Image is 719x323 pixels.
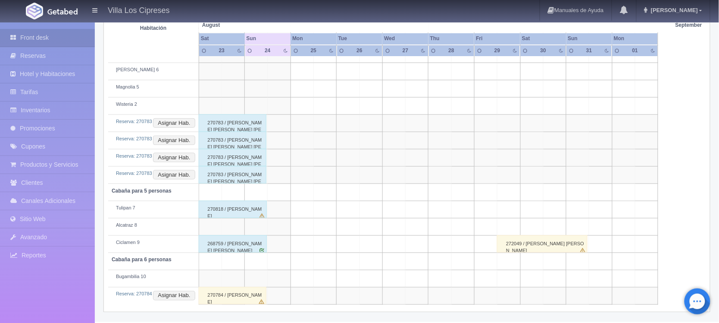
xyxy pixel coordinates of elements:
div: 31 [582,47,596,54]
div: [PERSON_NAME] 6 [112,66,195,73]
button: Asignar Hab. [153,153,195,162]
th: Sat [199,33,245,44]
div: 30 [536,47,550,54]
th: Tue [337,33,383,44]
div: 01 [628,47,642,54]
div: 29 [491,47,504,54]
th: Wed [382,33,428,44]
span: September [675,22,702,29]
strong: Habitación [140,25,166,31]
div: 270818 / [PERSON_NAME] [199,201,267,218]
button: Asignar Hab. [153,170,195,180]
div: Wisteria 2 [112,101,195,108]
img: Getabed [26,3,43,19]
div: 26 [353,47,366,54]
div: Tulipan 7 [112,205,195,212]
a: Reserva: 270783 [116,153,152,158]
div: Ciclamen 9 [112,239,195,246]
div: 270783 / [PERSON_NAME] [PERSON_NAME] [PERSON_NAME] [199,149,267,166]
div: 268759 / [PERSON_NAME] [PERSON_NAME] [199,235,267,253]
span: August [202,22,287,29]
th: Sun [245,33,291,44]
a: Reserva: 270784 [116,291,152,297]
div: 27 [398,47,412,54]
div: 270783 / [PERSON_NAME] [PERSON_NAME] [PERSON_NAME] [199,132,267,149]
button: Asignar Hab. [153,291,195,301]
div: 25 [306,47,320,54]
div: Alcatraz 8 [112,222,195,229]
button: Asignar Hab. [153,118,195,128]
div: Bugambilia 10 [112,274,195,281]
a: Reserva: 270783 [116,136,152,141]
b: Cabaña para 5 personas [112,188,172,194]
div: 270784 / [PERSON_NAME] [199,287,267,304]
div: 270783 / [PERSON_NAME] [PERSON_NAME] [PERSON_NAME] [199,166,267,184]
h4: Villa Los Cipreses [108,4,170,15]
th: Thu [428,33,475,44]
div: Magnolia 5 [112,84,195,91]
a: Reserva: 270783 [116,119,152,124]
b: Cabaña para 6 personas [112,257,172,263]
button: Asignar Hab. [153,136,195,145]
th: Mon [291,33,337,44]
th: Sun [566,33,613,44]
div: 28 [444,47,458,54]
div: 272049 / [PERSON_NAME] [PERSON_NAME] [497,235,588,253]
th: Sat [520,33,566,44]
a: Reserva: 270783 [116,171,152,176]
div: 24 [261,47,275,54]
div: 23 [215,47,228,54]
img: Getabed [47,8,78,15]
th: Fri [474,33,520,44]
div: 270783 / [PERSON_NAME] [PERSON_NAME] [PERSON_NAME] [199,114,267,132]
span: [PERSON_NAME] [649,7,698,13]
th: Mon [612,33,658,44]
